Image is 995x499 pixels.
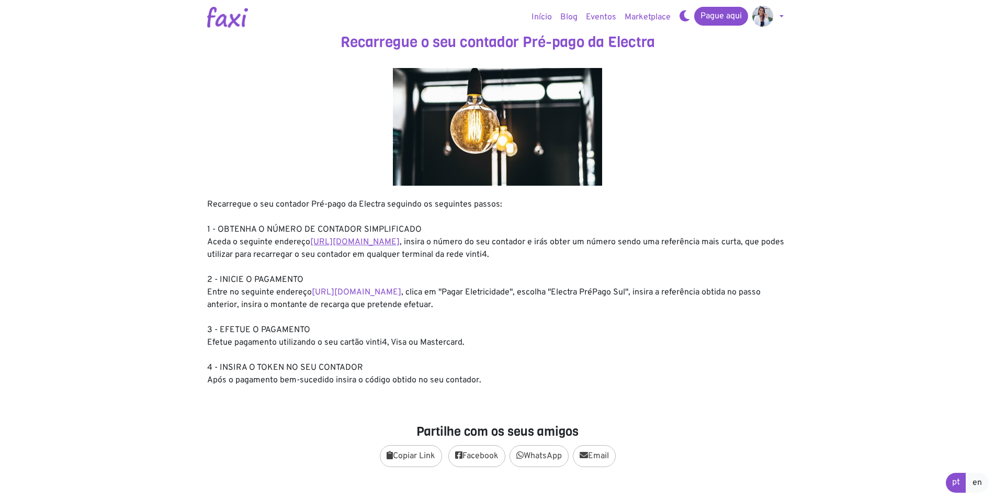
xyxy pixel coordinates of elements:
[573,445,616,467] a: Email
[207,424,788,439] h4: Partilhe com os seus amigos
[310,237,400,247] a: [URL][DOMAIN_NAME]
[556,7,582,28] a: Blog
[620,7,675,28] a: Marketplace
[510,445,569,467] a: WhatsApp
[393,68,602,186] img: energy.jpg
[312,287,401,298] a: [URL][DOMAIN_NAME]
[966,473,989,493] a: en
[207,7,248,28] img: Logotipo Faxi Online
[946,473,966,493] a: pt
[527,7,556,28] a: Início
[380,445,442,467] button: Copiar Link
[207,33,788,51] h3: Recarregue o seu contador Pré-pago da Electra
[207,198,788,387] div: Recarregue o seu contador Pré-pago da Electra seguindo os seguintes passos: 1 - OBTENHA O NÚMERO ...
[448,445,505,467] a: Facebook
[582,7,620,28] a: Eventos
[694,7,748,26] a: Pague aqui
